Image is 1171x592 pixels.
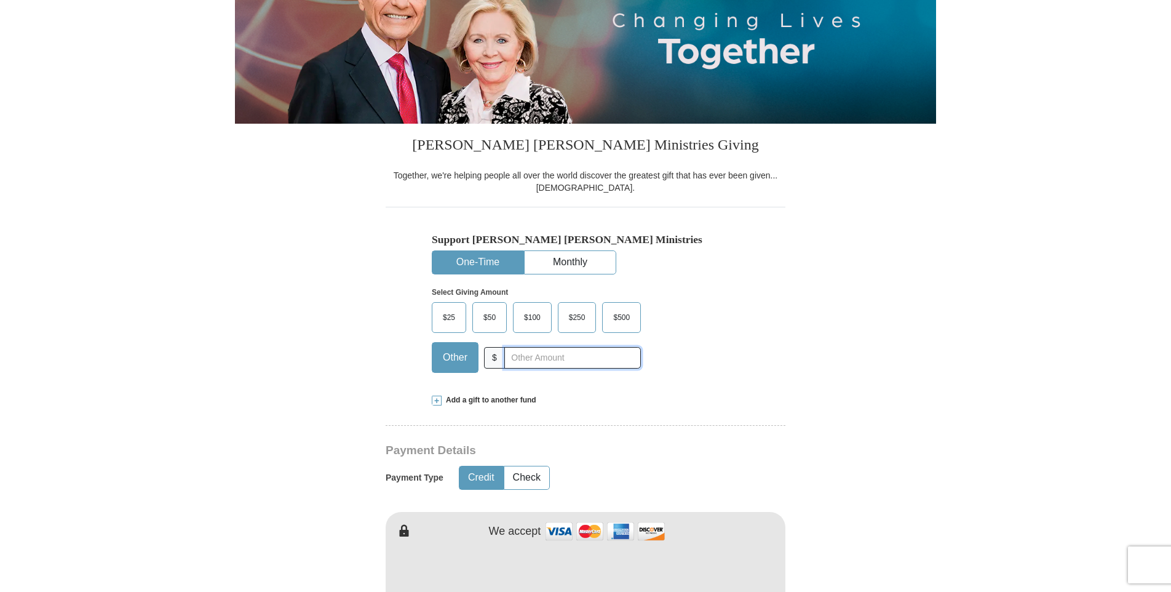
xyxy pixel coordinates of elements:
button: One-Time [432,251,523,274]
h3: Payment Details [386,444,699,458]
span: $250 [563,308,592,327]
h4: We accept [489,525,541,538]
h5: Support [PERSON_NAME] [PERSON_NAME] Ministries [432,233,739,246]
h5: Payment Type [386,473,443,483]
div: Together, we're helping people all over the world discover the greatest gift that has ever been g... [386,169,785,194]
span: $25 [437,308,461,327]
span: Other [437,348,474,367]
span: $500 [607,308,636,327]
button: Credit [459,466,503,489]
button: Monthly [525,251,616,274]
img: credit cards accepted [544,518,667,545]
h3: [PERSON_NAME] [PERSON_NAME] Ministries Giving [386,124,785,169]
span: $ [484,347,505,369]
strong: Select Giving Amount [432,288,508,297]
input: Other Amount [504,347,641,369]
button: Check [504,466,549,489]
span: $50 [477,308,502,327]
span: $100 [518,308,547,327]
span: Add a gift to another fund [442,395,536,406]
